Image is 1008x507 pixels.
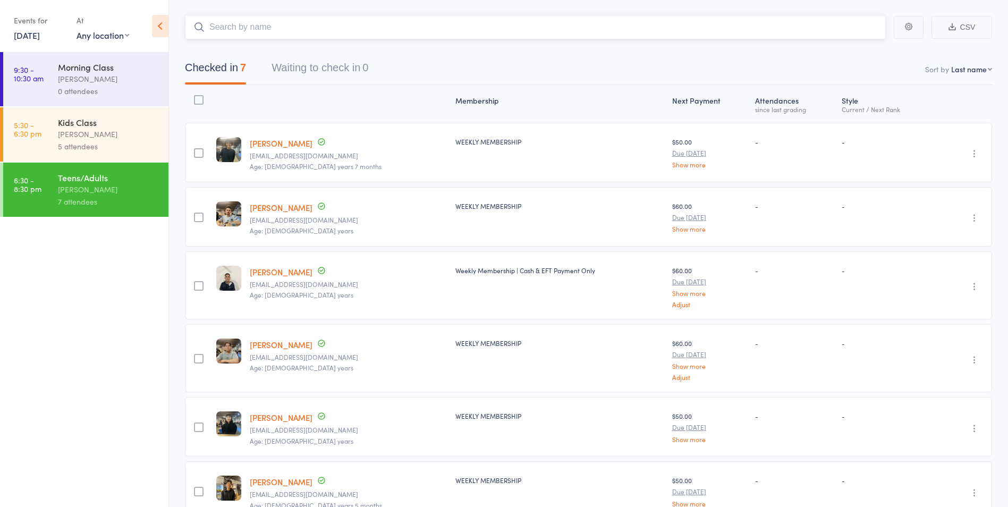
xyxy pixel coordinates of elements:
time: 5:30 - 6:30 pm [14,121,41,138]
a: 5:30 -6:30 pmKids Class[PERSON_NAME]5 attendees [3,107,168,162]
div: - [755,476,834,485]
div: Current / Next Rank [842,106,931,113]
a: Show more [672,225,747,232]
small: Huynhkevin30@gmail.com [250,353,447,361]
a: Show more [672,362,747,369]
img: image1749117639.png [216,266,241,291]
div: - [842,201,931,210]
label: Sort by [925,64,949,74]
span: Age: [DEMOGRAPHIC_DATA] years [250,436,353,445]
a: 6:30 -8:30 pmTeens/Adults[PERSON_NAME]7 attendees [3,163,168,217]
div: Membership [451,90,667,118]
div: 0 attendees [58,85,159,97]
div: - [755,137,834,146]
div: $50.00 [672,137,747,168]
a: Show more [672,290,747,297]
div: 7 attendees [58,196,159,208]
div: $60.00 [672,266,747,308]
div: - [755,266,834,275]
a: Show more [672,500,747,507]
button: Checked in7 [185,56,246,84]
small: Dlay95660@gmail.com [250,426,447,434]
div: WEEKLY MEMBERSHIP [455,137,663,146]
div: $50.00 [672,476,747,506]
small: Due [DATE] [672,488,747,495]
a: [PERSON_NAME] [250,202,312,213]
span: Age: [DEMOGRAPHIC_DATA] years 7 months [250,162,382,171]
img: image1752490200.png [216,411,241,436]
div: [PERSON_NAME] [58,73,159,85]
small: Due [DATE] [672,424,747,431]
button: Waiting to check in0 [272,56,368,84]
small: Due [DATE] [672,214,747,221]
div: - [755,201,834,210]
button: CSV [931,16,992,39]
div: 7 [240,62,246,73]
div: $50.00 [672,411,747,442]
div: Morning Class [58,61,159,73]
div: WEEKLY MEMBERSHIP [455,339,663,348]
div: Atten­dances [751,90,838,118]
div: Kids Class [58,116,159,128]
div: - [755,411,834,420]
a: [PERSON_NAME] [250,266,312,277]
div: Weekly Membership | Cash & EFT Payment Only [455,266,663,275]
small: donickolas@gmail.com [250,281,447,288]
div: 0 [362,62,368,73]
img: image1753700310.png [216,476,241,501]
div: $60.00 [672,201,747,232]
div: Teens/Adults [58,172,159,183]
small: matthewcrick@outlook.com [250,216,447,224]
div: Next Payment [668,90,751,118]
div: 5 attendees [58,140,159,153]
time: 9:30 - 10:30 am [14,65,44,82]
a: [PERSON_NAME] [250,476,312,487]
a: [PERSON_NAME] [250,412,312,423]
a: [DATE] [14,29,40,41]
a: Show more [672,436,747,443]
div: - [842,411,931,420]
img: image1753959720.png [216,339,241,364]
div: [PERSON_NAME] [58,128,159,140]
div: WEEKLY MEMBERSHIP [455,476,663,485]
img: image1754305604.png [216,201,241,226]
a: Show more [672,161,747,168]
div: [PERSON_NAME] [58,183,159,196]
div: Last name [951,64,987,74]
div: - [755,339,834,348]
div: $60.00 [672,339,747,381]
div: Any location [77,29,129,41]
a: [PERSON_NAME] [250,339,312,350]
div: WEEKLY MEMBERSHIP [455,411,663,420]
small: Due [DATE] [672,278,747,285]
a: Adjust [672,301,747,308]
div: - [842,137,931,146]
div: - [842,476,931,485]
a: Adjust [672,374,747,381]
a: [PERSON_NAME] [250,138,312,149]
div: WEEKLY MEMBERSHIP [455,201,663,210]
span: Age: [DEMOGRAPHIC_DATA] years [250,290,353,299]
small: Taireinacooper27@gmail.com [250,152,447,159]
small: damien.lay1972@gmail.com [250,491,447,498]
div: - [842,266,931,275]
div: since last grading [755,106,834,113]
div: - [842,339,931,348]
small: Due [DATE] [672,351,747,358]
input: Search by name [185,15,886,39]
small: Due [DATE] [672,149,747,157]
time: 6:30 - 8:30 pm [14,176,41,193]
a: 9:30 -10:30 amMorning Class[PERSON_NAME]0 attendees [3,52,168,106]
span: Age: [DEMOGRAPHIC_DATA] years [250,226,353,235]
div: Events for [14,12,66,29]
div: Style [837,90,935,118]
div: At [77,12,129,29]
img: image1751269074.png [216,137,241,162]
span: Age: [DEMOGRAPHIC_DATA] years [250,363,353,372]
